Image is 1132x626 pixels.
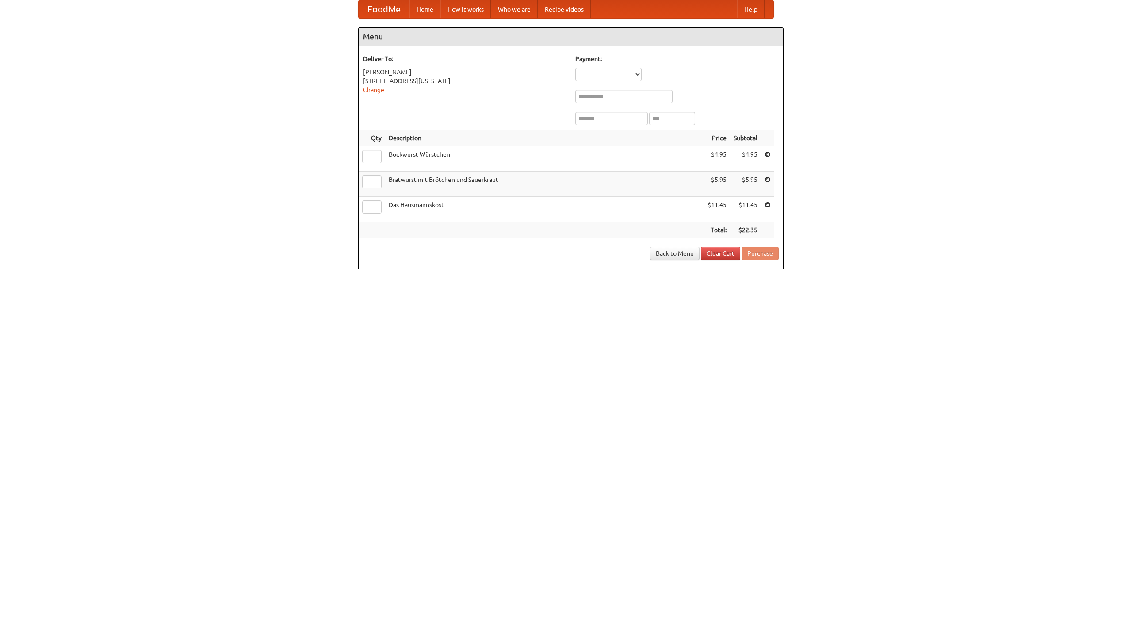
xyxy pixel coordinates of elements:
[650,247,700,260] a: Back to Menu
[359,0,409,18] a: FoodMe
[385,172,704,197] td: Bratwurst mit Brötchen und Sauerkraut
[730,172,761,197] td: $5.95
[385,130,704,146] th: Description
[575,54,779,63] h5: Payment:
[704,172,730,197] td: $5.95
[385,146,704,172] td: Bockwurst Würstchen
[409,0,440,18] a: Home
[737,0,765,18] a: Help
[363,77,566,85] div: [STREET_ADDRESS][US_STATE]
[385,197,704,222] td: Das Hausmannskost
[730,146,761,172] td: $4.95
[730,222,761,238] th: $22.35
[363,68,566,77] div: [PERSON_NAME]
[704,146,730,172] td: $4.95
[742,247,779,260] button: Purchase
[704,130,730,146] th: Price
[701,247,740,260] a: Clear Cart
[704,197,730,222] td: $11.45
[730,130,761,146] th: Subtotal
[440,0,491,18] a: How it works
[491,0,538,18] a: Who we are
[538,0,591,18] a: Recipe videos
[704,222,730,238] th: Total:
[730,197,761,222] td: $11.45
[363,54,566,63] h5: Deliver To:
[359,28,783,46] h4: Menu
[363,86,384,93] a: Change
[359,130,385,146] th: Qty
